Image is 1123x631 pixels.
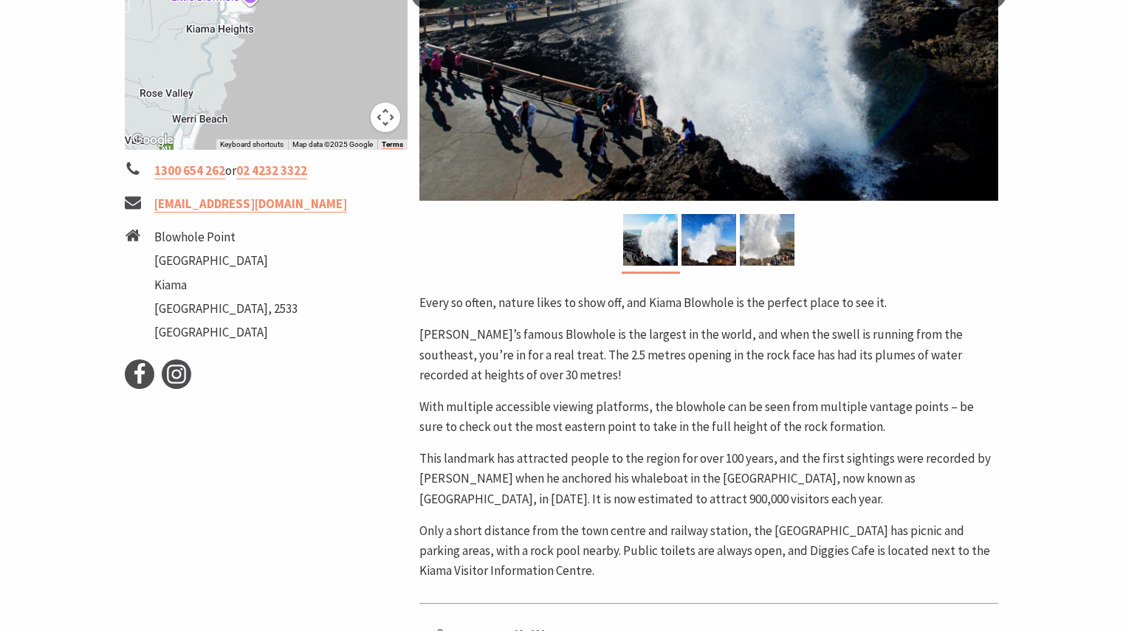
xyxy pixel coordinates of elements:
span: Map data ©2025 Google [292,140,373,148]
a: Open this area in Google Maps (opens a new window) [128,131,177,150]
p: [PERSON_NAME]’s famous Blowhole is the largest in the world, and when the swell is running from t... [419,325,998,385]
a: [EMAIL_ADDRESS][DOMAIN_NAME] [154,196,347,213]
img: Google [128,131,177,150]
p: Only a short distance from the town centre and railway station, the [GEOGRAPHIC_DATA] has picnic ... [419,521,998,582]
p: This landmark has attracted people to the region for over 100 years, and the first sightings were... [419,449,998,509]
p: With multiple accessible viewing platforms, the blowhole can be seen from multiple vantage points... [419,397,998,437]
button: Keyboard shortcuts [220,139,284,150]
p: Every so often, nature likes to show off, and Kiama Blowhole is the perfect place to see it. [419,293,998,313]
a: 02 4232 3322 [236,162,307,179]
li: Kiama [154,275,298,295]
li: Blowhole Point [154,227,298,247]
a: 1300 654 262 [154,162,225,179]
img: Close up of the Kiama Blowhole [623,214,678,266]
button: Map camera controls [371,103,400,132]
li: [GEOGRAPHIC_DATA] [154,251,298,271]
li: [GEOGRAPHIC_DATA], 2533 [154,299,298,319]
a: Terms (opens in new tab) [382,140,403,149]
li: or [125,161,408,181]
li: [GEOGRAPHIC_DATA] [154,323,298,342]
img: Kiama Blowhole [740,214,794,266]
img: Kiama Blowhole [681,214,736,266]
